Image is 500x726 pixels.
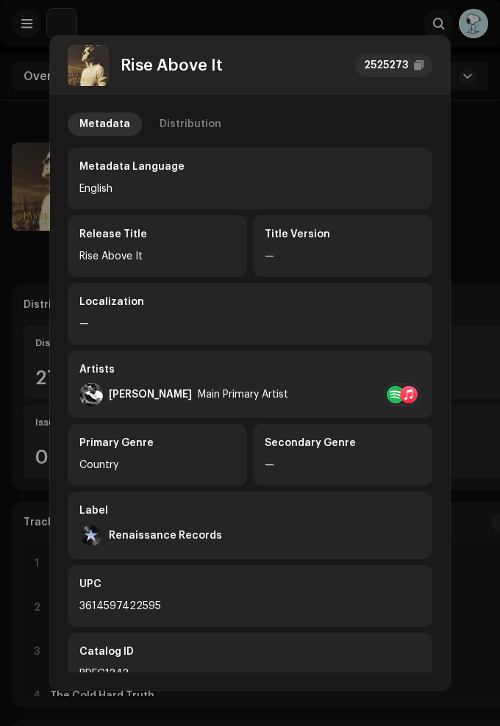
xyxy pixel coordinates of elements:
div: 2525273 [364,57,408,74]
div: — [265,456,421,474]
div: English [79,180,421,198]
div: Title Version [265,227,421,242]
div: Label [79,503,421,518]
div: RDEG1343 [79,665,421,683]
div: Country [79,456,235,474]
img: 8d865c77-68ff-4a26-aedc-7ba08108ab78 [68,45,109,86]
div: 3614597422595 [79,597,421,615]
div: — [79,315,421,333]
div: Distribution [160,112,221,136]
div: — [265,248,421,265]
div: Rise Above It [79,248,235,265]
div: Catalog ID [79,644,421,659]
div: Artists [79,362,421,377]
div: UPC [79,577,421,592]
div: Secondary Genre [265,436,421,450]
div: [PERSON_NAME] [109,389,192,400]
img: 3c26592f-0989-4d50-bb36-1bf54fc9abc9 [79,524,103,547]
div: Renaissance Records [109,530,222,542]
div: Release Title [79,227,235,242]
div: Primary Genre [79,436,235,450]
div: Main Primary Artist [198,389,288,400]
div: Localization [79,295,421,309]
div: Metadata Language [79,159,421,174]
div: Rise Above It [121,57,223,74]
img: cbc8068a-da09-465f-adbb-af4ad5f19866 [79,383,103,406]
div: Metadata [79,112,130,136]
